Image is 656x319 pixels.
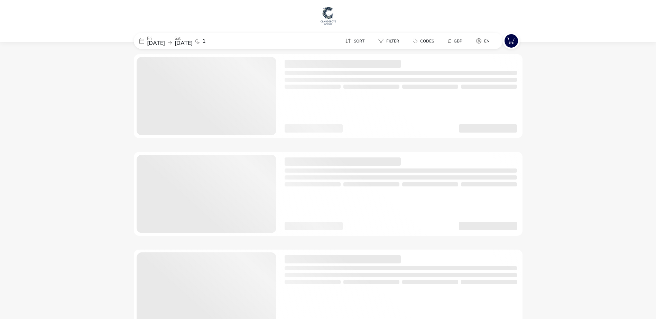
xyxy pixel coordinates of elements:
[448,38,451,45] i: £
[202,38,206,44] span: 1
[134,33,238,49] div: Fri[DATE]Sat[DATE]1
[420,38,434,44] span: Codes
[354,38,364,44] span: Sort
[147,39,165,47] span: [DATE]
[454,38,462,44] span: GBP
[373,36,407,46] naf-pibe-menu-bar-item: Filter
[175,36,193,40] p: Sat
[320,6,337,26] img: Main Website
[340,36,370,46] button: Sort
[175,39,193,47] span: [DATE]
[147,36,165,40] p: Fri
[386,38,399,44] span: Filter
[442,36,468,46] button: £GBP
[484,38,490,44] span: en
[340,36,373,46] naf-pibe-menu-bar-item: Sort
[442,36,471,46] naf-pibe-menu-bar-item: £GBP
[471,36,495,46] button: en
[471,36,498,46] naf-pibe-menu-bar-item: en
[407,36,442,46] naf-pibe-menu-bar-item: Codes
[407,36,440,46] button: Codes
[373,36,405,46] button: Filter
